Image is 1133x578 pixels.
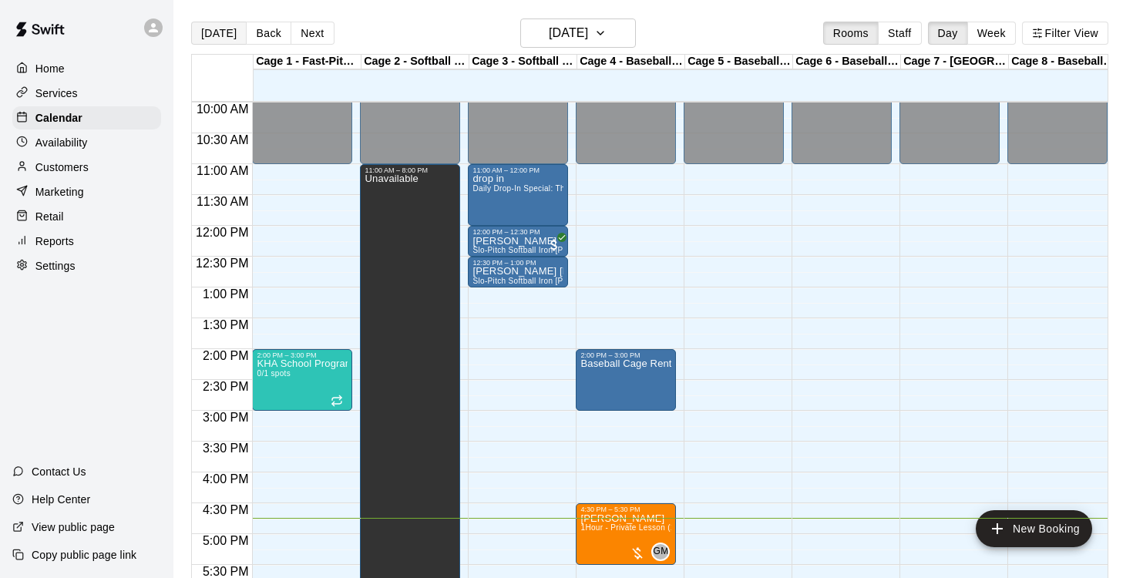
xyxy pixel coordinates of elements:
span: 5:30 PM [199,565,253,578]
span: 12:30 PM [192,257,252,270]
button: Back [246,22,291,45]
p: Copy public page link [32,547,136,563]
p: Help Center [32,492,90,507]
div: 4:30 PM – 5:30 PM: Zoe Apostolakos [576,503,676,565]
div: 12:00 PM – 12:30 PM: Sohail Okadia [468,226,568,257]
a: Home [12,57,161,80]
span: 0/1 spots filled [257,369,291,378]
div: Cage 7 - [GEOGRAPHIC_DATA] [901,55,1009,69]
div: 2:00 PM – 3:00 PM: KHA School Program [252,349,352,411]
a: Reports [12,230,161,253]
span: 1Hour - Private Lesson (1-on-1) [580,523,697,532]
div: 2:00 PM – 3:00 PM [580,351,671,359]
p: View public page [32,519,115,535]
span: 11:00 AM [193,164,253,177]
span: Gabe Manalo [657,543,670,561]
div: Cage 3 - Softball Slo-pitch Iron [PERSON_NAME] & Baseball Pitching Machine [469,55,577,69]
button: Filter View [1022,22,1108,45]
a: Customers [12,156,161,179]
div: 11:00 AM – 8:00 PM [365,166,456,174]
div: Gabe Manalo [651,543,670,561]
p: Marketing [35,184,84,200]
span: 3:30 PM [199,442,253,455]
span: 3:00 PM [199,411,253,424]
button: [DATE] [191,22,247,45]
div: Cage 8 - Baseball Pitching Machine [1009,55,1117,69]
p: Customers [35,160,89,175]
span: 2:00 PM [199,349,253,362]
p: Contact Us [32,464,86,479]
a: Services [12,82,161,105]
p: Calendar [35,110,82,126]
div: Cage 5 - Baseball Pitching Machine [685,55,793,69]
button: Staff [878,22,922,45]
button: Next [291,22,334,45]
span: 5:00 PM [199,534,253,547]
span: GM [653,544,668,560]
button: add [976,510,1092,547]
div: 12:00 PM – 12:30 PM [472,228,563,236]
span: 4:30 PM [199,503,253,516]
div: 2:00 PM – 3:00 PM [257,351,348,359]
span: 4:00 PM [199,472,253,486]
a: Calendar [12,106,161,129]
div: 11:00 AM – 12:00 PM [472,166,563,174]
button: Week [967,22,1016,45]
div: 2:00 PM – 3:00 PM: Baseball Cage Rental with Pitching Machine (4 People Maximum!) [576,349,676,411]
p: Reports [35,234,74,249]
p: Settings [35,258,76,274]
span: 1:00 PM [199,287,253,301]
h6: [DATE] [549,22,588,44]
div: Cage 6 - Baseball Pitching Machine [793,55,901,69]
a: Availability [12,131,161,154]
div: Cage 2 - Softball Slo-pitch Iron [PERSON_NAME] & Hack Attack Baseball Pitching Machine [361,55,469,69]
p: Home [35,61,65,76]
span: Slo-Pitch Softball Iron [PERSON_NAME] Machine - Cage 2 (4 People Maximum!) [472,277,769,285]
p: Services [35,86,78,101]
p: Availability [35,135,88,150]
span: 1:30 PM [199,318,253,331]
a: Marketing [12,180,161,203]
a: Retail [12,205,161,228]
div: 4:30 PM – 5:30 PM [580,506,671,513]
div: 12:30 PM – 1:00 PM [472,259,563,267]
div: Cage 1 - Fast-Pitch Machine and Automatic Baseball Hack Attack Pitching Machine [254,55,361,69]
a: Settings [12,254,161,277]
div: 11:00 AM – 12:00 PM: drop in [468,164,568,226]
p: Retail [35,209,64,224]
span: 12:00 PM [192,226,252,239]
span: Recurring event [331,395,343,407]
div: 12:30 PM – 1:00 PM: John 416 821 0608 [468,257,568,287]
button: [DATE] [520,18,636,48]
span: 11:30 AM [193,195,253,208]
span: 2:30 PM [199,380,253,393]
span: Slo-Pitch Softball Iron [PERSON_NAME] Machine - Cage 2 (4 People Maximum!) [472,246,769,254]
button: Day [928,22,968,45]
button: Rooms [823,22,879,45]
div: Cage 4 - Baseball Pitching Machine [577,55,685,69]
span: Daily Drop-In Special: The Best Batting Cages Near You! - 11AM-4PM WEEKDAYS [472,184,776,193]
span: 10:30 AM [193,133,253,146]
span: 10:00 AM [193,102,253,116]
span: All customers have paid [546,237,562,253]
